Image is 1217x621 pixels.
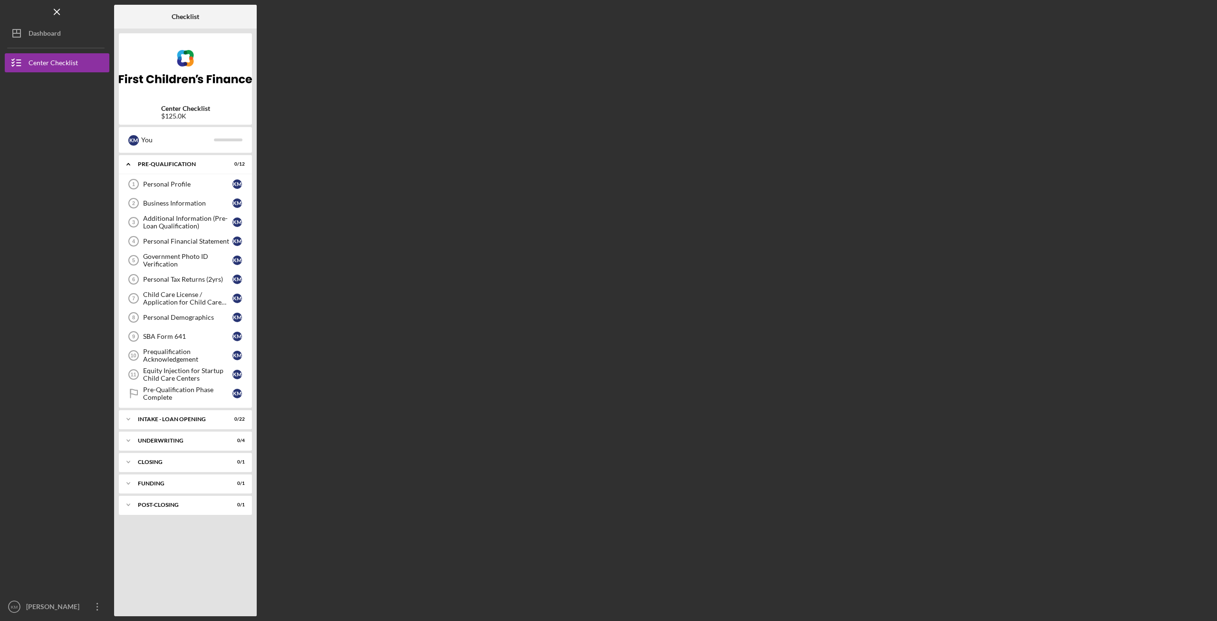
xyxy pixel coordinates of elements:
[29,53,78,75] div: Center Checklist
[124,384,247,403] a: Pre-Qualification Phase CompleteKM
[119,38,252,95] img: Product logo
[11,604,18,610] text: KM
[5,597,109,616] button: KM[PERSON_NAME]
[138,481,221,486] div: Funding
[132,257,135,263] tspan: 5
[143,276,232,283] div: Personal Tax Returns (2yrs)
[124,365,247,384] a: 11Equity Injection for Startup Child Care CentersKM
[232,351,242,360] div: K M
[143,367,232,382] div: Equity Injection for Startup Child Care Centers
[124,308,247,327] a: 8Personal DemographicsKM
[132,219,135,225] tspan: 3
[228,502,245,508] div: 0 / 1
[5,53,109,72] button: Center Checklist
[232,313,242,322] div: K M
[132,315,135,320] tspan: 8
[124,289,247,308] a: 7Child Care License / Application for Child Care LicenseKM
[161,105,210,112] b: Center Checklist
[138,459,221,465] div: CLOSING
[228,459,245,465] div: 0 / 1
[29,24,61,45] div: Dashboard
[5,24,109,43] button: Dashboard
[232,179,242,189] div: K M
[132,200,135,206] tspan: 2
[232,198,242,208] div: K M
[138,438,221,444] div: UNDERWRITING
[132,276,135,282] tspan: 6
[124,194,247,213] a: 2Business InformationKM
[143,348,232,363] div: Prequalification Acknowledgement
[124,232,247,251] a: 4Personal Financial StatementKM
[138,161,221,167] div: Pre-Qualification
[143,314,232,321] div: Personal Demographics
[128,135,139,146] div: K M
[138,416,221,422] div: INTAKE - LOAN OPENING
[143,253,232,268] div: Government Photo ID Verification
[124,251,247,270] a: 5Government Photo ID VerificationKM
[143,199,232,207] div: Business Information
[232,237,242,246] div: K M
[232,370,242,379] div: K M
[132,296,135,301] tspan: 7
[130,353,136,358] tspan: 10
[161,112,210,120] div: $125.0K
[132,334,135,339] tspan: 9
[143,291,232,306] div: Child Care License / Application for Child Care License
[24,597,86,619] div: [PERSON_NAME]
[124,327,247,346] a: 9SBA Form 641KM
[141,132,214,148] div: You
[228,161,245,167] div: 0 / 12
[143,180,232,188] div: Personal Profile
[124,346,247,365] a: 10Prequalification AcknowledgementKM
[143,215,232,230] div: Additional Information (Pre-Loan Qualification)
[130,372,136,377] tspan: 11
[132,181,135,187] tspan: 1
[232,389,242,398] div: K M
[132,238,135,244] tspan: 4
[232,217,242,227] div: K M
[232,332,242,341] div: K M
[228,481,245,486] div: 0 / 1
[228,416,245,422] div: 0 / 22
[232,294,242,303] div: K M
[232,275,242,284] div: K M
[143,333,232,340] div: SBA Form 641
[228,438,245,444] div: 0 / 4
[143,237,232,245] div: Personal Financial Statement
[143,386,232,401] div: Pre-Qualification Phase Complete
[124,175,247,194] a: 1Personal ProfileKM
[138,502,221,508] div: POST-CLOSING
[124,213,247,232] a: 3Additional Information (Pre-Loan Qualification)KM
[232,256,242,265] div: K M
[124,270,247,289] a: 6Personal Tax Returns (2yrs)KM
[172,13,199,20] b: Checklist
